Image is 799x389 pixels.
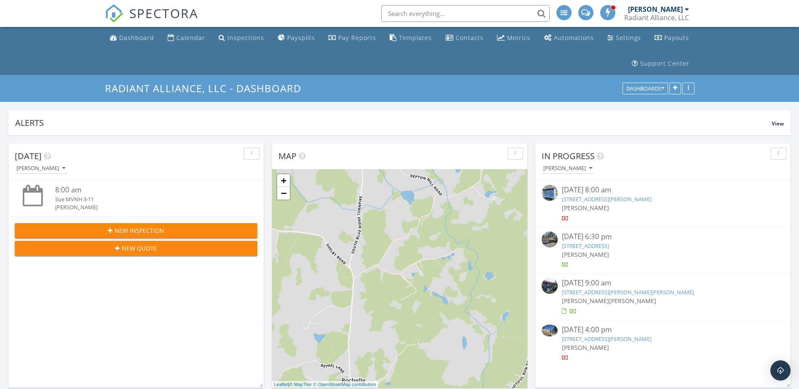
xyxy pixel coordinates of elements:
[772,120,784,127] span: View
[562,185,764,195] div: [DATE] 8:00 am
[640,59,689,67] div: Support Center
[562,232,764,242] div: [DATE] 6:30 pm
[562,325,764,335] div: [DATE] 4:00 pm
[628,5,683,13] div: [PERSON_NAME]
[399,34,432,42] div: Templates
[277,174,290,187] a: Zoom in
[15,223,257,238] button: New Inspection
[176,34,205,42] div: Calendar
[562,344,609,352] span: [PERSON_NAME]
[628,56,693,72] a: Support Center
[604,30,644,46] a: Settings
[494,30,534,46] a: Metrics
[562,335,652,343] a: [STREET_ADDRESS][PERSON_NAME]
[275,30,318,46] a: Paysplits
[562,297,609,305] span: [PERSON_NAME]
[115,226,164,235] span: New Inspection
[16,165,65,171] div: [PERSON_NAME]
[542,163,594,174] button: [PERSON_NAME]
[562,250,609,258] span: [PERSON_NAME]
[442,30,487,46] a: Contacts
[381,5,550,22] input: Search everything...
[624,13,689,22] div: Radiant Alliance, LLC
[313,382,376,387] a: © OpenStreetMap contributors
[616,34,641,42] div: Settings
[562,195,652,203] a: [STREET_ADDRESS][PERSON_NAME]
[456,34,484,42] div: Contacts
[55,185,237,195] div: 8:00 am
[609,297,656,305] span: [PERSON_NAME]
[507,34,530,42] div: Metrics
[55,195,237,203] div: Sue MVNH 3-11
[554,34,594,42] div: Automations
[542,278,558,294] img: 9487333%2Fcover_photos%2F2ucwh8DgbuFmjxsn8uM7%2Fsmall.jpg
[227,34,264,42] div: Inspections
[215,30,267,46] a: Inspections
[770,360,791,381] div: Open Intercom Messenger
[623,83,668,95] button: Dashboards
[542,185,784,222] a: [DATE] 8:00 am [STREET_ADDRESS][PERSON_NAME] [PERSON_NAME]
[542,278,784,315] a: [DATE] 9:00 am [STREET_ADDRESS][PERSON_NAME][PERSON_NAME] [PERSON_NAME][PERSON_NAME]
[287,34,315,42] div: Paysplits
[107,30,158,46] a: Dashboard
[122,244,157,253] span: New Quote
[562,204,609,212] span: [PERSON_NAME]
[274,382,288,387] a: Leaflet
[105,11,198,29] a: SPECTORA
[272,381,378,388] div: |
[289,382,312,387] a: © MapTiler
[542,185,558,201] img: 9257171%2Fcover_photos%2F1Cyy3DvaBep2r1zcexP0%2Fsmall.jpg
[277,187,290,200] a: Zoom out
[542,150,595,162] span: In Progress
[105,81,308,95] a: Radiant Alliance, LLC - Dashboard
[542,325,784,362] a: [DATE] 4:00 pm [STREET_ADDRESS][PERSON_NAME] [PERSON_NAME]
[542,232,558,248] img: 9416588%2Fcover_photos%2FKWhetdBzmoSmfKYljcN3%2Fsmall.jpg
[15,150,42,162] span: [DATE]
[325,30,379,46] a: Pay Reports
[562,242,609,250] a: [STREET_ADDRESS]
[543,165,592,171] div: [PERSON_NAME]
[15,163,67,174] button: [PERSON_NAME]
[129,4,198,22] span: SPECTORA
[664,34,689,42] div: Payouts
[119,34,154,42] div: Dashboard
[541,30,597,46] a: Automations (Basic)
[15,117,772,128] div: Alerts
[55,203,237,211] div: [PERSON_NAME]
[626,86,664,92] div: Dashboards
[651,30,692,46] a: Payouts
[15,241,257,256] button: New Quote
[386,30,435,46] a: Templates
[338,34,376,42] div: Pay Reports
[542,325,558,337] img: 9571382%2Fcover_photos%2FuWAWz0Qzn8RloUrojA40%2Fsmall.jpeg
[562,288,694,296] a: [STREET_ADDRESS][PERSON_NAME][PERSON_NAME]
[278,150,297,162] span: Map
[105,4,123,23] img: The Best Home Inspection Software - Spectora
[164,30,208,46] a: Calendar
[542,232,784,269] a: [DATE] 6:30 pm [STREET_ADDRESS] [PERSON_NAME]
[562,278,764,288] div: [DATE] 9:00 am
